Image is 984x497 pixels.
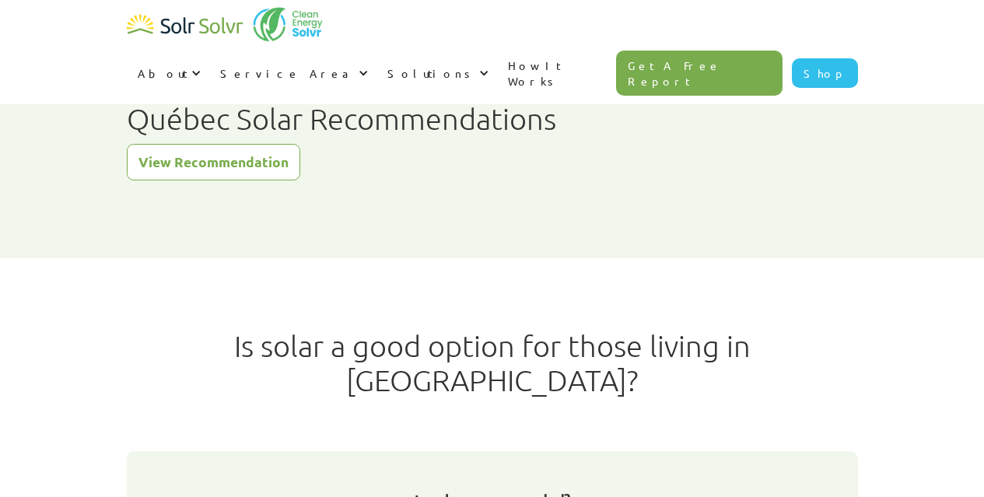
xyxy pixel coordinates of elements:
div: View Recommendation [138,155,289,169]
div: About [138,65,187,81]
h1: Is solar a good option for those living in [GEOGRAPHIC_DATA]? [127,329,858,397]
div: Service Area [220,65,355,81]
div: Solutions [387,65,475,81]
a: View Recommendation [127,144,300,180]
div: About [127,50,209,96]
div: Service Area [209,50,376,96]
a: How It Works [497,42,617,104]
div: Solutions [376,50,497,96]
h1: Québec Solar Recommendations [127,102,556,136]
a: Get A Free Report [616,51,783,96]
a: Shop [792,58,858,88]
